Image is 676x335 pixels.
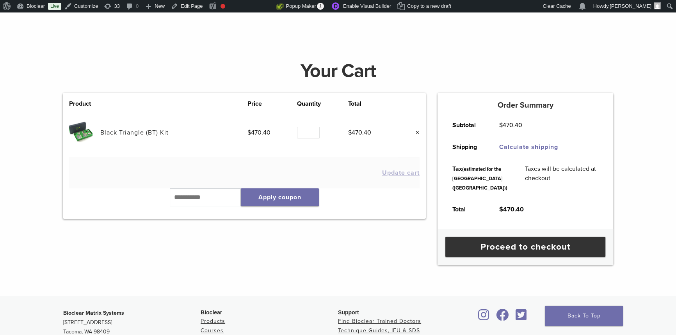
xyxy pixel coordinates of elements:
button: Apply coupon [241,188,319,206]
span: $ [499,121,503,129]
a: Bioclear [513,314,529,321]
bdi: 470.40 [247,129,270,136]
span: Support [338,309,359,316]
a: Calculate shipping [499,143,558,151]
a: Technique Guides, IFU & SDS [338,327,420,334]
th: Total [443,199,490,220]
h5: Order Summary [438,101,613,110]
small: (estimated for the [GEOGRAPHIC_DATA] ([GEOGRAPHIC_DATA])) [452,166,507,191]
a: Courses [201,327,224,334]
a: Proceed to checkout [445,237,605,257]
bdi: 470.40 [348,129,371,136]
a: Remove this item [409,128,420,138]
span: $ [247,129,251,136]
th: Quantity [297,99,348,108]
h1: Your Cart [57,62,619,80]
strong: Bioclear Matrix Systems [63,310,124,316]
a: Products [201,318,225,324]
th: Product [69,99,100,108]
span: Bioclear [201,309,222,316]
a: Find Bioclear Trained Doctors [338,318,421,324]
button: Update cart [382,170,420,176]
bdi: 470.40 [499,121,522,129]
a: Black Triangle (BT) Kit [100,129,169,136]
td: Taxes will be calculated at checkout [516,158,607,199]
a: Back To Top [545,306,623,326]
div: Focus keyphrase not set [221,4,225,9]
th: Total [348,99,398,108]
a: Live [48,3,61,10]
span: [PERSON_NAME] [610,3,651,9]
img: Views over 48 hours. Click for more Jetpack Stats. [232,2,276,11]
bdi: 470.40 [499,206,524,213]
th: Tax [443,158,516,199]
span: $ [499,206,503,213]
span: $ [348,129,352,136]
a: Bioclear [475,314,492,321]
th: Shipping [443,136,490,158]
th: Subtotal [443,114,490,136]
span: 1 [317,3,324,10]
a: Bioclear [493,314,511,321]
img: Black Triangle (BT) Kit [69,121,92,144]
th: Price [247,99,297,108]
